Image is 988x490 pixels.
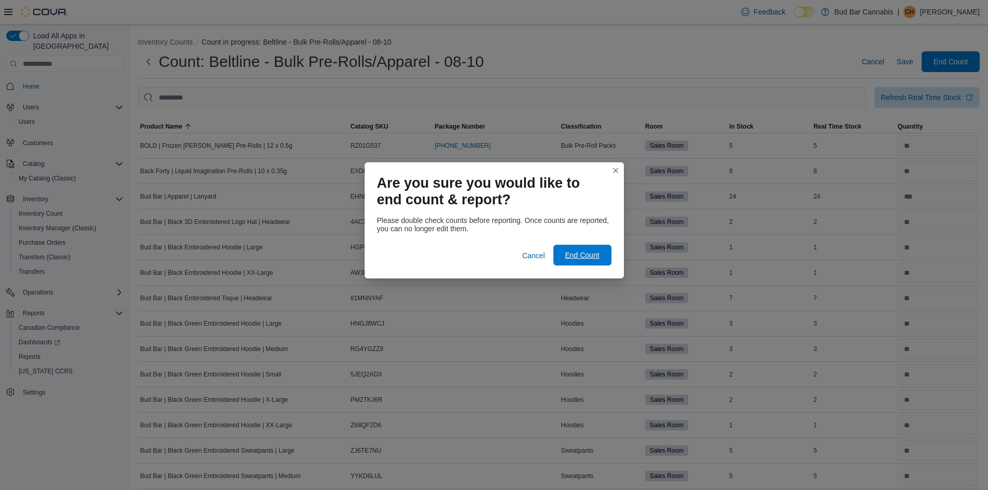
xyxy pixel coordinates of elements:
button: Closes this modal window [609,164,622,177]
div: Please double check counts before reporting. Once counts are reported, you can no longer edit them. [377,216,611,233]
button: End Count [553,245,611,265]
span: Cancel [522,250,545,261]
span: End Count [565,250,599,260]
h1: Are you sure you would like to end count & report? [377,175,603,208]
button: Cancel [518,245,549,266]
